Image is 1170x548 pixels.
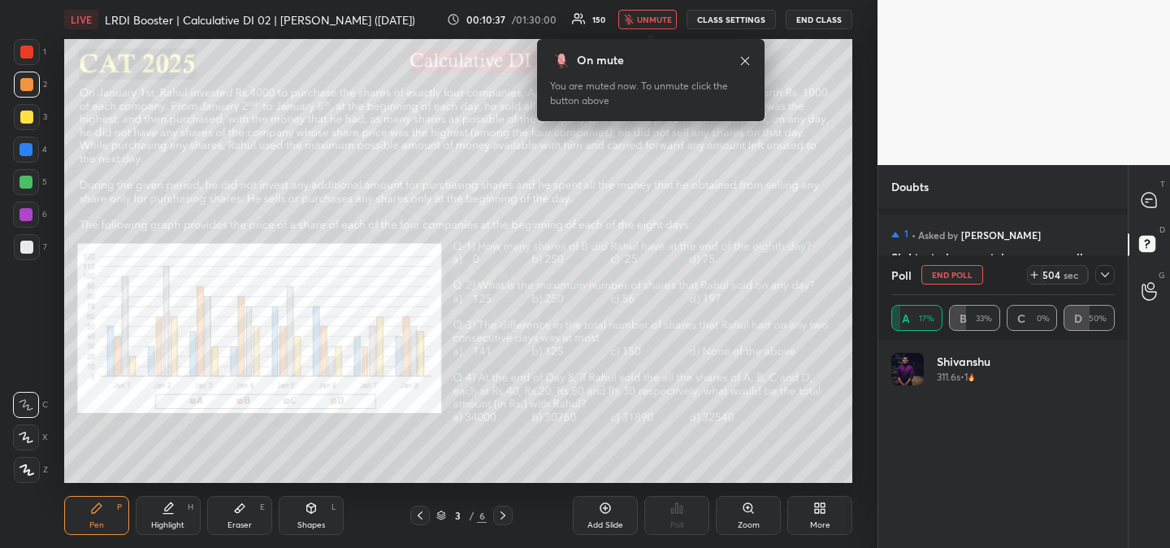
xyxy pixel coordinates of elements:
div: You are muted now. To unmute click the button above [550,79,752,108]
h5: 1 [964,370,968,385]
button: END POLL [921,265,983,285]
h5: 1 [904,228,908,241]
div: Highlight [151,521,184,529]
h5: • [960,370,964,385]
img: streak-poll-icon.44701ccd.svg [968,373,975,381]
div: 150 [592,15,605,24]
div: More [810,521,830,529]
div: Zoom [738,521,760,529]
button: END CLASS [786,10,852,29]
h4: Shivanshu [937,353,990,370]
div: 5 [13,169,47,195]
button: CLASS SETTINGS [687,10,776,29]
p: G [1159,269,1165,281]
div: X [13,424,48,450]
h4: LRDI Booster | Calculative DI 02 | [PERSON_NAME] ([DATE]) [105,12,415,28]
div: P [117,503,122,511]
h4: Sir I texted you on telegram regarding my preparation...so I request u to please see that and sug... [891,249,1115,300]
div: 504 [1042,268,1061,281]
div: On mute [577,52,624,69]
div: 2 [14,72,47,98]
div: grid [878,208,1128,464]
div: Eraser [227,521,252,529]
h5: 311.6s [937,370,960,385]
div: 7 [14,234,47,260]
div: LIVE [64,10,98,29]
div: Add Slide [587,521,623,529]
div: Z [14,457,48,483]
div: L [331,503,336,511]
div: C [13,392,48,418]
div: 6 [13,202,47,228]
img: thumbnail.jpg [891,353,924,385]
div: Shapes [297,521,325,529]
h5: • Asked by [912,228,958,242]
div: 3 [449,511,466,520]
h5: [PERSON_NAME] [961,228,1041,242]
div: 6 [477,508,487,523]
div: E [260,503,265,511]
p: Doubts [878,165,942,208]
div: / [469,511,474,520]
div: 3 [14,104,47,130]
span: unmute [637,14,672,25]
p: T [1160,178,1165,190]
h4: Poll [891,267,912,284]
button: unmute [618,10,677,29]
div: H [188,503,193,511]
div: 1 [14,39,46,65]
p: D [1159,224,1165,236]
div: grid [891,353,1115,548]
div: Pen [89,521,104,529]
div: 4 [13,137,47,163]
div: sec [1061,268,1081,281]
